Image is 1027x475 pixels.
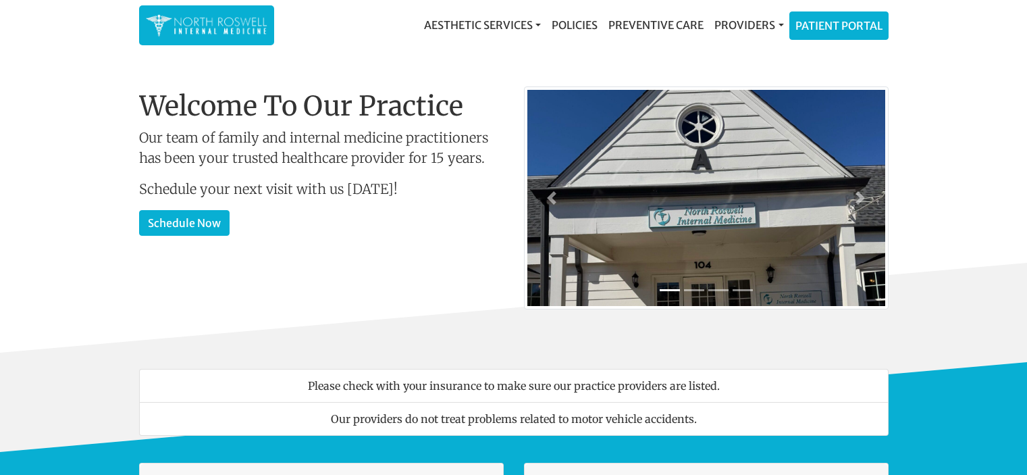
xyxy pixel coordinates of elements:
h1: Welcome To Our Practice [139,90,504,122]
a: Schedule Now [139,210,230,236]
p: Our team of family and internal medicine practitioners has been your trusted healthcare provider ... [139,128,504,168]
li: Please check with your insurance to make sure our practice providers are listed. [139,369,889,403]
a: Patient Portal [790,12,888,39]
a: Aesthetic Services [419,11,546,39]
p: Schedule your next visit with us [DATE]! [139,179,504,199]
a: Providers [709,11,789,39]
img: North Roswell Internal Medicine [146,12,267,39]
a: Policies [546,11,603,39]
a: Preventive Care [603,11,709,39]
li: Our providers do not treat problems related to motor vehicle accidents. [139,402,889,436]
